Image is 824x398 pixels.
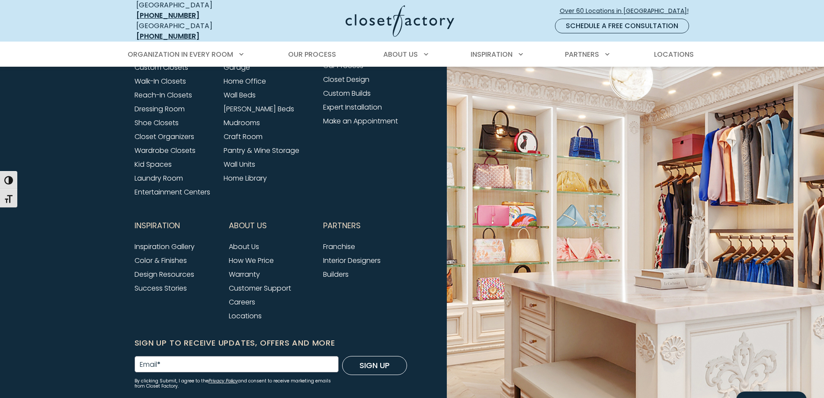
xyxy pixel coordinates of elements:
span: Locations [654,49,694,59]
a: Dressing Room [135,104,185,114]
span: Inspiration [135,215,180,236]
a: About Us [229,242,259,252]
a: Home Office [224,76,266,86]
a: Locations [229,311,262,321]
a: Entertainment Centers [135,187,210,197]
a: Craft Room [224,132,263,142]
button: Footer Subnav Button - About Us [229,215,313,236]
a: Warranty [229,269,260,279]
div: [GEOGRAPHIC_DATA] [136,21,262,42]
span: Our Process [288,49,336,59]
button: Footer Subnav Button - Inspiration [135,215,218,236]
nav: Primary Menu [122,42,703,67]
a: [PHONE_NUMBER] [136,10,199,20]
a: Our Process [323,61,363,71]
a: Mudrooms [224,118,260,128]
a: Kid Spaces [135,159,172,169]
a: Schedule a Free Consultation [555,19,689,33]
a: Custom Closets [135,62,188,72]
a: Wall Beds [224,90,256,100]
a: Make an Appointment [323,116,398,126]
small: By clicking Submit, I agree to the and consent to receive marketing emails from Closet Factory. [135,379,339,389]
a: Garage [224,62,250,72]
a: Reach-In Closets [135,90,192,100]
a: Privacy Policy [208,378,238,384]
span: About Us [229,215,267,236]
span: Partners [323,215,361,236]
a: Wall Units [224,159,255,169]
span: Inspiration [471,49,513,59]
a: Builders [323,269,349,279]
span: Over 60 Locations in [GEOGRAPHIC_DATA]! [560,6,696,16]
h6: Sign Up to Receive Updates, Offers and More [135,337,407,349]
a: Shoe Closets [135,118,179,128]
span: Partners [565,49,599,59]
a: Pantry & Wine Storage [224,146,299,155]
a: Expert Installation [323,102,382,112]
a: Wardrobe Closets [135,146,196,155]
a: Customer Support [229,283,291,293]
a: [PHONE_NUMBER] [136,31,199,41]
span: About Us [383,49,418,59]
a: Inspiration Gallery [135,242,195,252]
a: Custom Builds [323,88,371,98]
a: Success Stories [135,283,187,293]
img: Closet Factory Logo [346,5,454,37]
a: Careers [229,297,255,307]
a: Interior Designers [323,256,381,265]
a: Franchise [323,242,355,252]
button: Sign Up [342,356,407,375]
a: Design Resources [135,269,194,279]
button: Footer Subnav Button - Partners [323,215,407,236]
a: Home Library [224,173,267,183]
a: Walk-In Closets [135,76,186,86]
a: Closet Design [323,74,369,84]
a: Laundry Room [135,173,183,183]
a: Closet Organizers [135,132,194,142]
label: Email [140,361,160,368]
a: Over 60 Locations in [GEOGRAPHIC_DATA]! [559,3,696,19]
a: How We Price [229,256,274,265]
span: Organization in Every Room [128,49,233,59]
a: [PERSON_NAME] Beds [224,104,294,114]
a: Color & Finishes [135,256,187,265]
